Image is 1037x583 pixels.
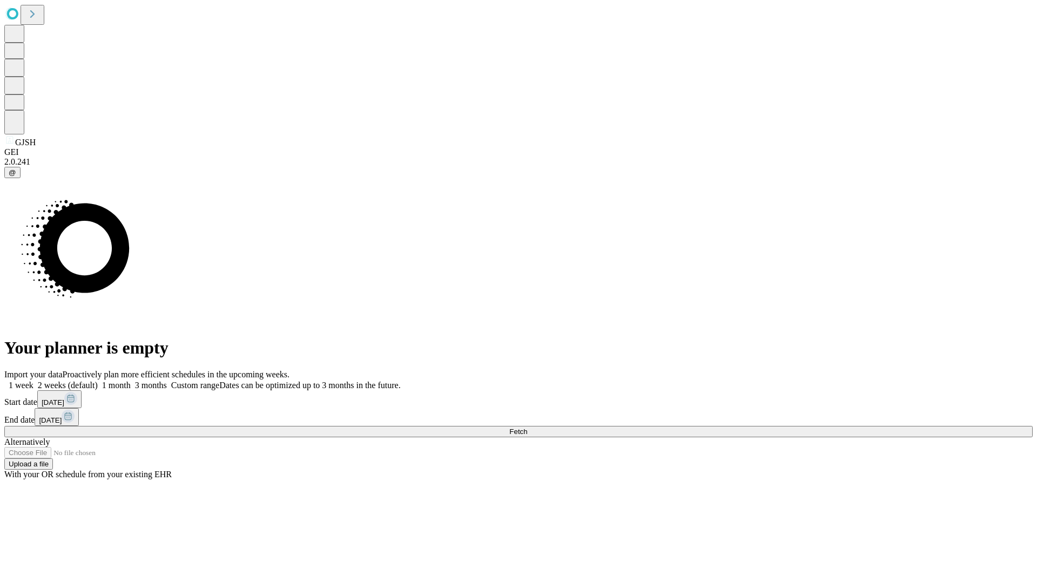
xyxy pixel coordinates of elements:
button: @ [4,167,21,178]
button: [DATE] [37,390,82,408]
span: 1 week [9,381,33,390]
h1: Your planner is empty [4,338,1033,358]
button: Upload a file [4,458,53,470]
span: [DATE] [42,398,64,406]
div: 2.0.241 [4,157,1033,167]
span: Fetch [509,428,527,436]
span: Alternatively [4,437,50,446]
div: Start date [4,390,1033,408]
span: 2 weeks (default) [38,381,98,390]
span: Proactively plan more efficient schedules in the upcoming weeks. [63,370,289,379]
span: 1 month [102,381,131,390]
span: Import your data [4,370,63,379]
span: [DATE] [39,416,62,424]
button: [DATE] [35,408,79,426]
span: @ [9,168,16,177]
span: Dates can be optimized up to 3 months in the future. [219,381,400,390]
span: With your OR schedule from your existing EHR [4,470,172,479]
span: 3 months [135,381,167,390]
div: End date [4,408,1033,426]
div: GEI [4,147,1033,157]
span: GJSH [15,138,36,147]
button: Fetch [4,426,1033,437]
span: Custom range [171,381,219,390]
